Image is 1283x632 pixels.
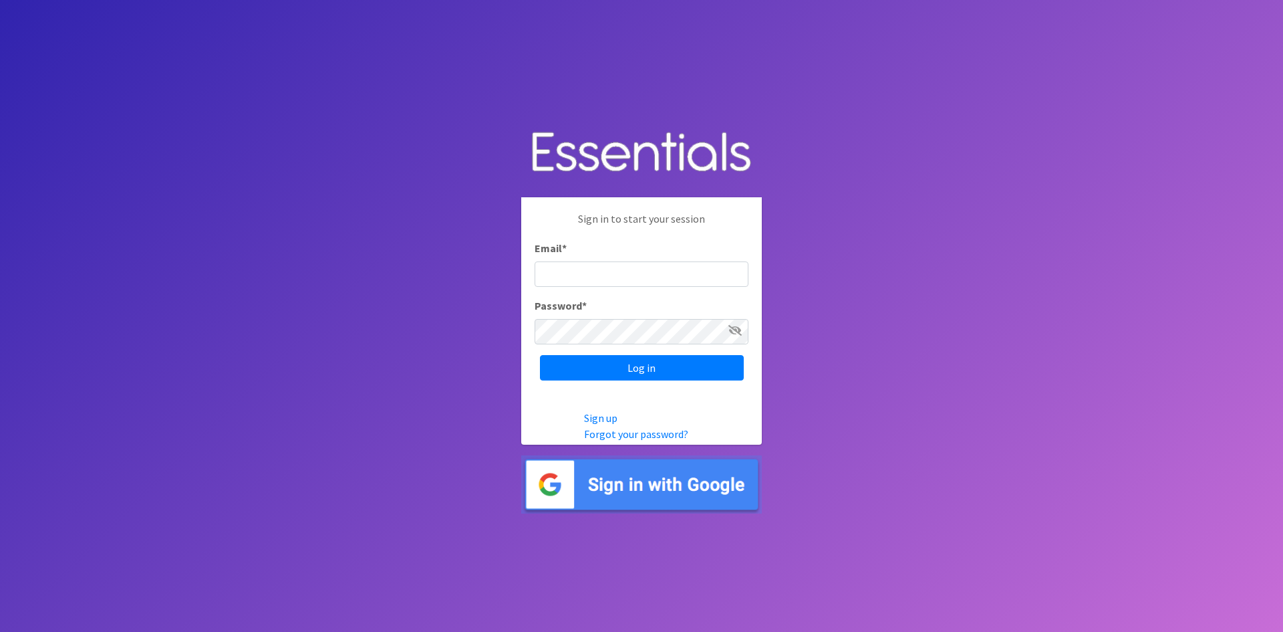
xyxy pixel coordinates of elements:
input: Log in [540,355,744,381]
a: Forgot your password? [584,427,688,441]
label: Password [535,298,587,314]
label: Email [535,240,567,256]
p: Sign in to start your session [535,211,748,240]
img: Sign in with Google [521,455,762,514]
a: Sign up [584,411,617,425]
abbr: required [582,299,587,312]
img: Human Essentials [521,118,762,187]
abbr: required [562,241,567,255]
